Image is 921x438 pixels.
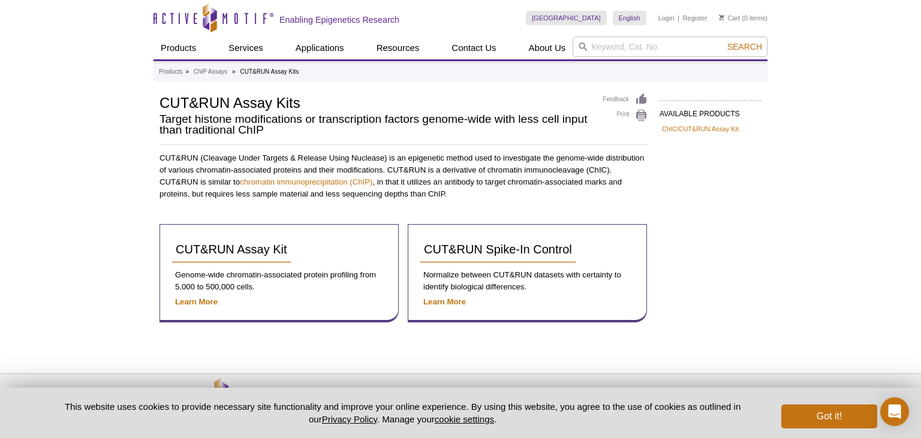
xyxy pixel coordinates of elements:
[194,67,228,77] a: ChIP Assays
[322,414,377,424] a: Privacy Policy
[444,37,503,59] a: Contact Us
[435,414,494,424] button: cookie settings
[240,177,372,186] a: chromatin immunoprecipitation (ChIP)
[678,11,679,25] li: |
[423,297,466,306] a: Learn More
[369,37,427,59] a: Resources
[175,297,218,306] a: Learn More
[279,14,399,25] h2: Enabling Epigenetics Research
[232,68,236,75] li: »
[221,37,270,59] a: Services
[613,11,646,25] a: English
[724,41,766,52] button: Search
[159,67,182,77] a: Products
[185,68,189,75] li: »
[603,109,648,122] a: Print
[172,269,386,293] p: Genome-wide chromatin-associated protein profiling from 5,000 to 500,000 cells.
[662,123,739,134] a: ChIC/CUT&RUN Assay Kit
[719,14,740,22] a: Cart
[603,93,648,106] a: Feedback
[658,14,675,22] a: Login
[44,400,762,425] p: This website uses cookies to provide necessary site functionality and improve your online experie...
[159,152,648,200] p: CUT&RUN (Cleavage Under Targets & Release Using Nuclease) is an epigenetic method used to investi...
[240,68,299,75] li: CUT&RUN Assay Kits
[660,100,762,122] h2: AVAILABLE PRODUCTS
[420,237,576,263] a: CUT&RUN Spike-In Control
[781,404,877,428] button: Got it!
[159,93,591,111] h1: CUT&RUN Assay Kits
[573,37,767,57] input: Keyword, Cat. No.
[727,42,762,52] span: Search
[719,11,767,25] li: (0 items)
[682,14,707,22] a: Register
[288,37,351,59] a: Applications
[153,374,291,422] img: Active Motif,
[424,243,572,256] span: CUT&RUN Spike-In Control
[420,269,634,293] p: Normalize between CUT&RUN datasets with certainty to identify biological differences.
[522,37,573,59] a: About Us
[526,11,607,25] a: [GEOGRAPHIC_DATA]
[880,397,909,426] div: Open Intercom Messenger
[153,37,203,59] a: Products
[719,14,724,20] img: Your Cart
[159,114,591,135] h2: Target histone modifications or transcription factors genome-wide with less cell input than tradi...
[176,243,287,256] span: CUT&RUN Assay Kit
[172,237,291,263] a: CUT&RUN Assay Kit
